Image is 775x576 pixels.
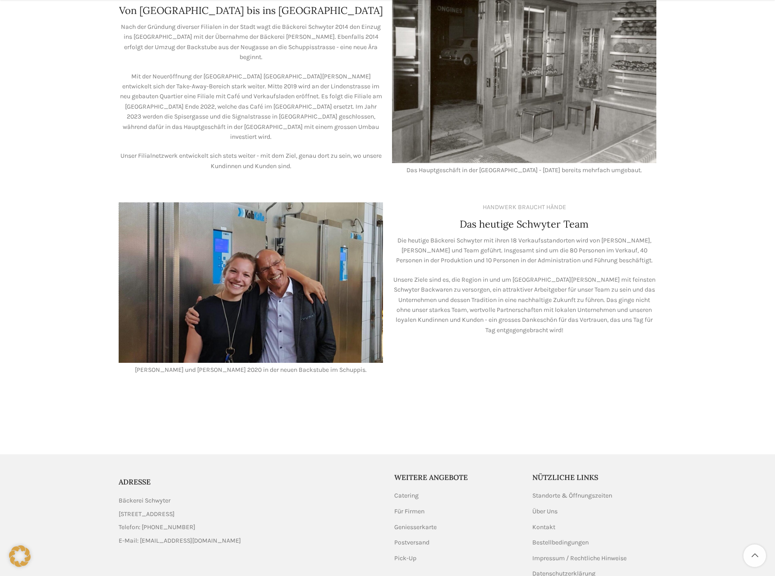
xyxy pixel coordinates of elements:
h5: Weitere Angebote [394,472,519,482]
div: HANDWERK BRAUCHT HÄNDE [483,202,566,212]
a: Scroll to top button [743,544,766,567]
a: Catering [394,491,420,500]
a: List item link [119,522,381,532]
span: Bäckerei Schwyter [119,496,171,506]
a: Kontakt [532,523,556,532]
a: Pick-Up [394,554,417,563]
a: Bestellbedingungen [532,538,590,547]
h4: Von [GEOGRAPHIC_DATA] bis ins [GEOGRAPHIC_DATA] [119,4,383,18]
h5: Nützliche Links [532,472,657,482]
a: Geniesserkarte [394,523,438,532]
span: Mit der Neueröffnung der [GEOGRAPHIC_DATA] [GEOGRAPHIC_DATA][PERSON_NAME] entwickelt sich der Tak... [120,73,382,141]
h4: Das heutige Schwyter Team [460,217,589,231]
a: Für Firmen [394,507,425,516]
span: E-Mail: [EMAIL_ADDRESS][DOMAIN_NAME] [119,536,241,546]
p: Die heutige Bäckerei Schwyter mit ihren 18 Verkaufsstandorten wird von [PERSON_NAME], [PERSON_NAM... [392,236,656,266]
a: Standorte & Öffnungszeiten [532,491,613,500]
a: Über Uns [532,507,558,516]
a: Impressum / Rechtliche Hinweise [532,554,627,563]
span: [STREET_ADDRESS] [119,509,175,519]
span: ADRESSE [119,477,151,486]
span: Unser Filialnetzwerk entwickelt sich stets weiter - mit dem Ziel, genau dort zu sein, wo unsere K... [120,152,382,169]
p: Unsere Ziele sind es, die Region in und um [GEOGRAPHIC_DATA][PERSON_NAME] mit feinsten Schwyter B... [392,275,656,335]
p: Nach der Gründung diverser Filialen in der Stadt wagt die Bäckerei Schwyter 2014 den Einzug ins [... [119,22,383,63]
span: Das Hauptgeschäft in der [GEOGRAPHIC_DATA] - [DATE] bereits mehrfach umgebaut. [406,166,642,174]
p: [PERSON_NAME] und [PERSON_NAME] 2020 in der neuen Backstube im Schuppis. [119,365,383,375]
a: Postversand [394,538,430,547]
